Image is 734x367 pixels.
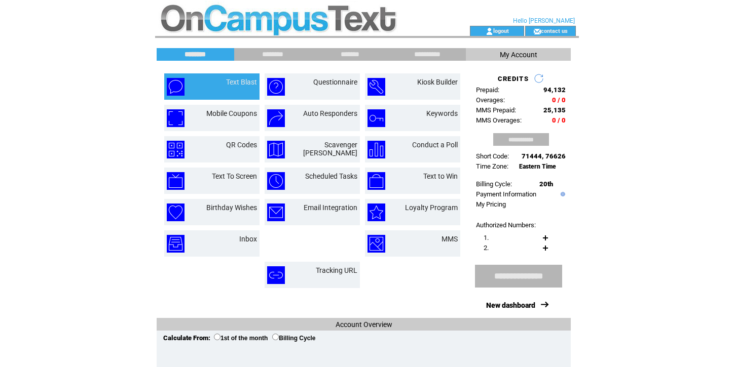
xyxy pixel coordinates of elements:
img: auto-responders.png [267,109,285,127]
span: My Account [500,51,537,59]
a: Scavenger [PERSON_NAME] [303,141,357,157]
span: 71444, 76626 [522,152,566,160]
a: Inbox [239,235,257,243]
input: Billing Cycle [272,334,279,340]
img: questionnaire.png [267,78,285,96]
span: 0 / 0 [552,116,566,124]
img: keywords.png [368,109,385,127]
a: Kiosk Builder [417,78,458,86]
a: Questionnaire [313,78,357,86]
a: Auto Responders [303,109,357,117]
a: Birthday Wishes [206,203,257,212]
img: tracking-url.png [267,266,285,284]
input: 1st of the month [214,334,221,340]
a: logout [493,27,509,34]
span: 2. [484,244,489,252]
label: Billing Cycle [272,335,315,342]
span: CREDITS [498,75,529,83]
span: 25,135 [543,106,566,114]
span: 0 / 0 [552,96,566,104]
a: Payment Information [476,190,536,198]
span: 94,132 [543,86,566,94]
a: contact us [541,27,568,34]
span: Calculate From: [163,334,210,342]
img: contact_us_icon.gif [533,27,541,35]
span: Overages: [476,96,505,104]
a: QR Codes [226,141,257,149]
span: 20th [539,180,553,188]
a: New dashboard [486,301,535,309]
span: Account Overview [336,320,392,329]
img: text-blast.png [167,78,185,96]
a: Loyalty Program [405,203,458,212]
label: 1st of the month [214,335,268,342]
img: text-to-screen.png [167,172,185,190]
a: Keywords [426,109,458,117]
img: scavenger-hunt.png [267,141,285,158]
a: Scheduled Tasks [305,172,357,180]
img: email-integration.png [267,203,285,221]
img: loyalty-program.png [368,203,385,221]
a: MMS [442,235,458,243]
span: Billing Cycle: [476,180,512,188]
a: Text to Win [423,172,458,180]
span: Short Code: [476,152,509,160]
span: Eastern Time [519,163,556,170]
span: Prepaid: [476,86,499,94]
span: Hello [PERSON_NAME] [513,17,575,24]
img: kiosk-builder.png [368,78,385,96]
img: help.gif [558,192,565,196]
img: mms.png [368,235,385,253]
img: conduct-a-poll.png [368,141,385,158]
a: My Pricing [476,200,506,208]
span: MMS Overages: [476,116,522,124]
span: Authorized Numbers: [476,221,536,229]
span: 1. [484,234,489,241]
img: birthday-wishes.png [167,203,185,221]
a: Email Integration [304,203,357,212]
img: account_icon.gif [486,27,493,35]
img: mobile-coupons.png [167,109,185,127]
a: Text Blast [226,78,257,86]
img: text-to-win.png [368,172,385,190]
span: MMS Prepaid: [476,106,516,114]
a: Mobile Coupons [206,109,257,117]
img: scheduled-tasks.png [267,172,285,190]
img: inbox.png [167,235,185,253]
span: Time Zone: [476,162,508,170]
img: qr-codes.png [167,141,185,158]
a: Tracking URL [316,266,357,274]
a: Text To Screen [212,172,257,180]
a: Conduct a Poll [412,141,458,149]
